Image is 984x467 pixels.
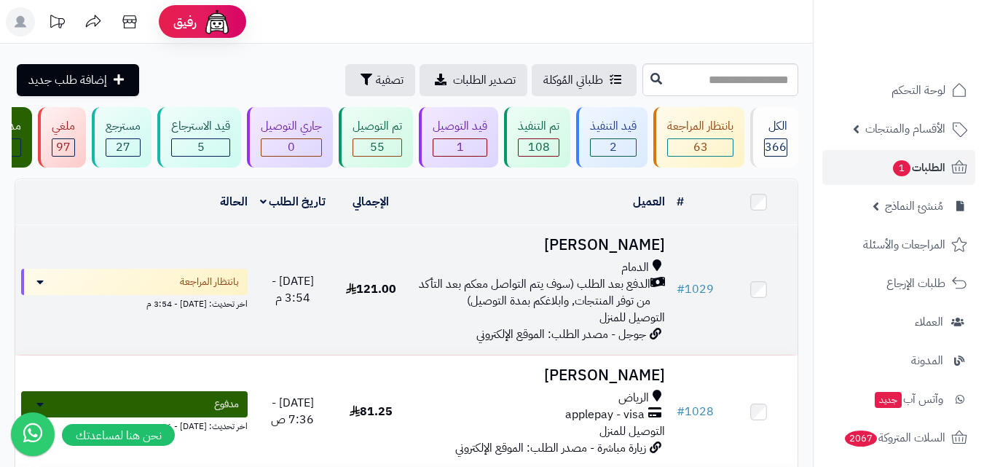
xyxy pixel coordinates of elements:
[501,107,573,168] a: تم التنفيذ 108
[21,295,248,310] div: اخر تحديث: [DATE] - 3:54 م
[288,138,295,156] span: 0
[843,428,945,448] span: السلات المتروكة
[433,139,487,156] div: 1
[52,118,75,135] div: ملغي
[528,138,550,156] span: 108
[116,138,130,156] span: 27
[180,275,239,289] span: بانتظار المراجعة
[590,118,637,135] div: قيد التنفيذ
[453,71,516,89] span: تصدير الطلبات
[89,107,154,168] a: مسترجع 27
[345,64,415,96] button: تصفية
[677,280,685,298] span: #
[457,138,464,156] span: 1
[106,118,141,135] div: مسترجع
[154,107,244,168] a: قيد الاسترجاع 5
[885,196,943,216] span: مُنشئ النماذج
[621,259,649,276] span: الدمام
[476,326,646,343] span: جوجل - مصدر الطلب: الموقع الإلكتروني
[455,439,646,457] span: زيارة مباشرة - مصدر الطلب: الموقع الإلكتروني
[346,280,396,298] span: 121.00
[565,407,645,423] span: applepay - visa
[822,343,975,378] a: المدونة
[891,80,945,101] span: لوحة التحكم
[272,272,314,307] span: [DATE] - 3:54 م
[173,13,197,31] span: رفيق
[591,139,636,156] div: 2
[220,193,248,211] a: الحالة
[261,118,322,135] div: جاري التوصيل
[891,157,945,178] span: الطلبات
[353,193,389,211] a: الإجمالي
[370,138,385,156] span: 55
[677,280,714,298] a: #1029
[433,118,487,135] div: قيد التوصيل
[667,118,733,135] div: بانتظار المراجعة
[416,367,665,384] h3: [PERSON_NAME]
[893,160,910,176] span: 1
[915,312,943,332] span: العملاء
[677,403,714,420] a: #1028
[822,150,975,185] a: الطلبات1
[420,64,527,96] a: تصدير الطلبات
[336,107,416,168] a: تم التوصيل 55
[765,138,787,156] span: 366
[822,73,975,108] a: لوحة التحكم
[822,305,975,340] a: العملاء
[677,193,684,211] a: #
[202,7,232,36] img: ai-face.png
[865,119,945,139] span: الأقسام والمنتجات
[353,139,401,156] div: 55
[35,107,89,168] a: ملغي 97
[822,382,975,417] a: وآتس آبجديد
[353,118,402,135] div: تم التوصيل
[52,139,74,156] div: 97
[350,403,393,420] span: 81.25
[633,193,665,211] a: العميل
[873,389,943,409] span: وآتس آب
[197,138,205,156] span: 5
[416,276,650,310] span: الدفع بعد الطلب (سوف يتم التواصل معكم بعد التأكد من توفر المنتجات, وابلاغكم بمدة التوصيل)
[911,350,943,371] span: المدونة
[261,139,321,156] div: 0
[618,390,649,407] span: الرياض
[376,71,404,89] span: تصفية
[886,273,945,294] span: طلبات الإرجاع
[416,107,501,168] a: قيد التوصيل 1
[532,64,637,96] a: طلباتي المُوكلة
[822,227,975,262] a: المراجعات والأسئلة
[214,397,239,412] span: مدفوع
[668,139,733,156] div: 63
[599,423,665,440] span: التوصيل للمنزل
[875,392,902,408] span: جديد
[845,431,877,447] span: 2067
[17,64,139,96] a: إضافة طلب جديد
[416,237,665,254] h3: [PERSON_NAME]
[244,107,336,168] a: جاري التوصيل 0
[28,71,107,89] span: إضافة طلب جديد
[171,118,230,135] div: قيد الاسترجاع
[650,107,747,168] a: بانتظار المراجعة 63
[573,107,650,168] a: قيد التنفيذ 2
[764,118,787,135] div: الكل
[519,139,559,156] div: 108
[39,7,75,40] a: تحديثات المنصة
[21,417,248,433] div: اخر تحديث: [DATE] - 1:06 م
[747,107,801,168] a: الكل366
[885,39,970,69] img: logo-2.png
[677,403,685,420] span: #
[693,138,708,156] span: 63
[863,235,945,255] span: المراجعات والأسئلة
[518,118,559,135] div: تم التنفيذ
[610,138,617,156] span: 2
[106,139,140,156] div: 27
[822,266,975,301] a: طلبات الإرجاع
[260,193,326,211] a: تاريخ الطلب
[599,309,665,326] span: التوصيل للمنزل
[822,420,975,455] a: السلات المتروكة2067
[172,139,229,156] div: 5
[543,71,603,89] span: طلباتي المُوكلة
[271,394,314,428] span: [DATE] - 7:36 ص
[56,138,71,156] span: 97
